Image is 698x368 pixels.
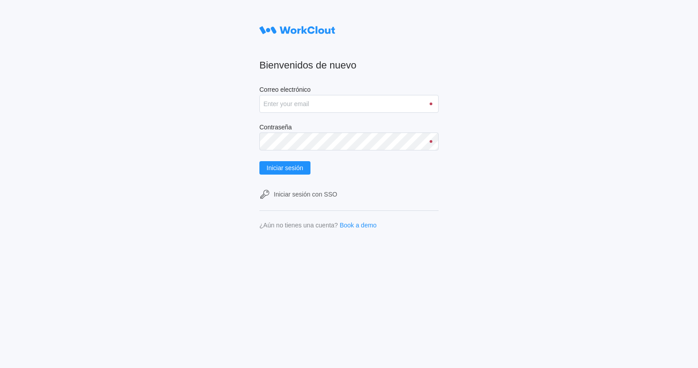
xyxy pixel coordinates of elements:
[259,222,338,229] div: ¿Aún no tienes una cuenta?
[340,222,377,229] a: Book a demo
[259,86,439,95] label: Correo electrónico
[259,95,439,113] input: Enter your email
[259,59,439,72] h2: Bienvenidos de nuevo
[259,124,439,133] label: Contraseña
[259,189,439,200] a: Iniciar sesión con SSO
[259,161,310,175] button: Iniciar sesión
[267,165,303,171] span: Iniciar sesión
[274,191,337,198] div: Iniciar sesión con SSO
